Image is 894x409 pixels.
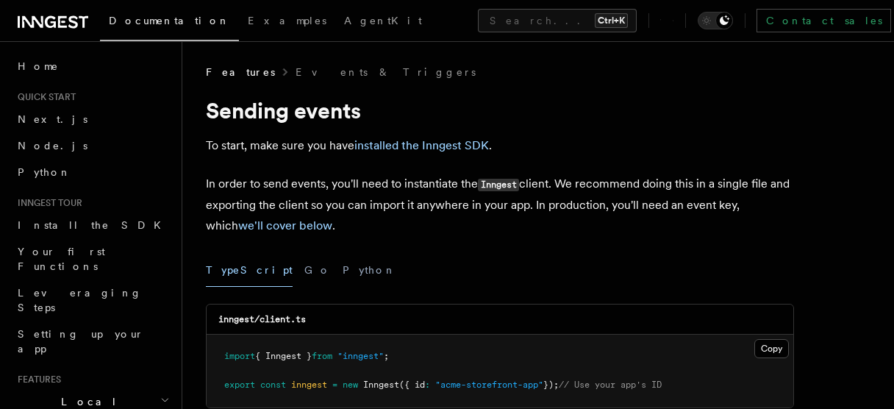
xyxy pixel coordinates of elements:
[12,132,173,159] a: Node.js
[248,15,326,26] span: Examples
[12,159,173,185] a: Python
[543,380,559,390] span: });
[12,91,76,103] span: Quick start
[399,380,425,390] span: ({ id
[559,380,662,390] span: // Use your app's ID
[109,15,230,26] span: Documentation
[18,246,105,272] span: Your first Functions
[18,59,59,74] span: Home
[343,254,396,287] button: Python
[12,374,61,385] span: Features
[344,15,422,26] span: AgentKit
[332,380,337,390] span: =
[425,380,430,390] span: :
[18,140,87,152] span: Node.js
[18,113,87,125] span: Next.js
[100,4,239,41] a: Documentation
[12,197,82,209] span: Inngest tour
[224,351,255,361] span: import
[260,380,286,390] span: const
[12,53,173,79] a: Home
[312,351,332,361] span: from
[224,380,255,390] span: export
[363,380,399,390] span: Inngest
[18,287,142,313] span: Leveraging Steps
[18,328,144,355] span: Setting up your app
[595,13,628,28] kbd: Ctrl+K
[206,135,794,156] p: To start, make sure you have .
[206,65,275,79] span: Features
[435,380,543,390] span: "acme-storefront-app"
[698,12,733,29] button: Toggle dark mode
[754,339,789,358] button: Copy
[335,4,431,40] a: AgentKit
[206,174,794,236] p: In order to send events, you'll need to instantiate the client. We recommend doing this in a sing...
[255,351,312,361] span: { Inngest }
[206,254,293,287] button: TypeScript
[12,238,173,280] a: Your first Functions
[384,351,389,361] span: ;
[757,9,891,32] a: Contact sales
[343,380,358,390] span: new
[239,4,335,40] a: Examples
[12,106,173,132] a: Next.js
[478,179,519,191] code: Inngest
[12,212,173,238] a: Install the SDK
[354,138,489,152] a: installed the Inngest SDK
[218,314,306,324] code: inngest/client.ts
[12,321,173,362] a: Setting up your app
[296,65,476,79] a: Events & Triggers
[291,380,327,390] span: inngest
[337,351,384,361] span: "inngest"
[478,9,637,32] button: Search...Ctrl+K
[18,219,170,231] span: Install the SDK
[304,254,331,287] button: Go
[238,218,332,232] a: we'll cover below
[18,166,71,178] span: Python
[206,97,794,124] h1: Sending events
[12,280,173,321] a: Leveraging Steps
